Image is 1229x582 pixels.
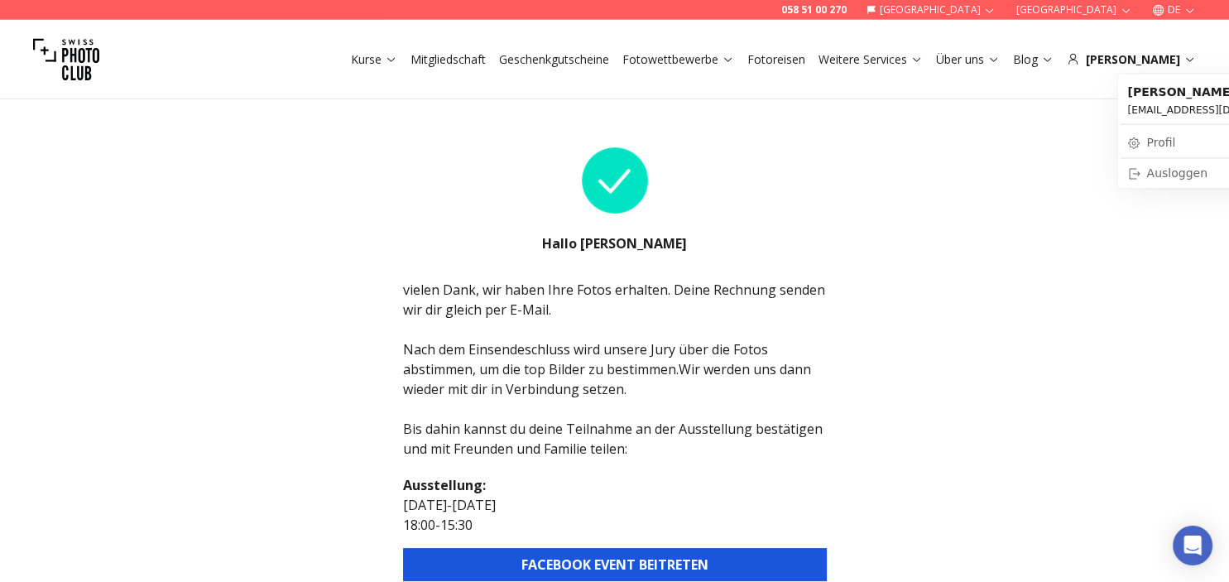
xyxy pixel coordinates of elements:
a: Weitere Services [819,51,923,68]
b: Hallo [542,234,580,253]
p: 18:00 - 15:30 [403,515,827,535]
a: Fotowettbewerbe [622,51,734,68]
a: 058 51 00 270 [781,3,847,17]
b: [PERSON_NAME] [580,234,687,253]
button: Geschenkgutscheine [492,48,616,71]
div: vielen Dank, wir haben Ihre Fotos erhalten. Deine Rechnung senden wir dir gleich per E-Mail. Nach... [403,280,827,459]
h2: Ausstellung : [403,475,827,495]
button: Weitere Services [812,48,929,71]
button: Über uns [929,48,1006,71]
div: Open Intercom Messenger [1173,526,1212,565]
button: Mitgliedschaft [404,48,492,71]
a: Kurse [351,51,397,68]
a: Geschenkgutscheine [499,51,609,68]
button: Fotoreisen [741,48,812,71]
button: Fotowettbewerbe [616,48,741,71]
a: Fotoreisen [747,51,805,68]
a: Über uns [936,51,1000,68]
button: FACEBOOK EVENT BEITRETEN [403,548,827,581]
button: Kurse [344,48,404,71]
div: [PERSON_NAME] [1067,51,1196,68]
a: Blog [1013,51,1054,68]
button: Blog [1006,48,1060,71]
p: [DATE] - [DATE] [403,495,827,515]
img: Swiss photo club [33,26,99,93]
a: Mitgliedschaft [410,51,486,68]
